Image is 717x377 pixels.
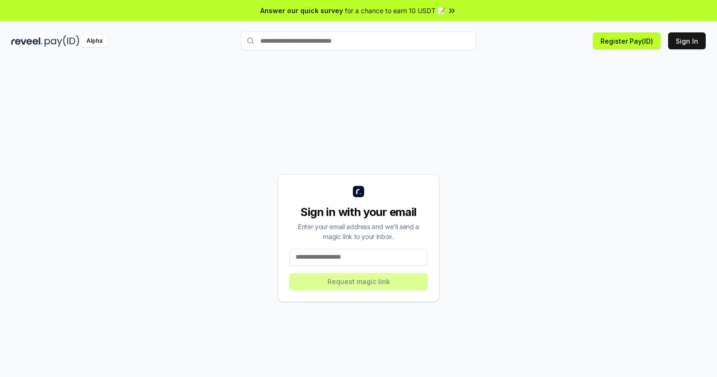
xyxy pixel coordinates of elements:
div: Sign in with your email [289,205,428,220]
button: Sign In [668,32,706,49]
img: logo_small [353,186,364,197]
img: reveel_dark [11,35,43,47]
div: Enter your email address and we’ll send a magic link to your inbox. [289,222,428,241]
button: Register Pay(ID) [593,32,661,49]
div: Alpha [81,35,108,47]
img: pay_id [45,35,79,47]
span: for a chance to earn 10 USDT 📝 [345,6,445,15]
span: Answer our quick survey [260,6,343,15]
